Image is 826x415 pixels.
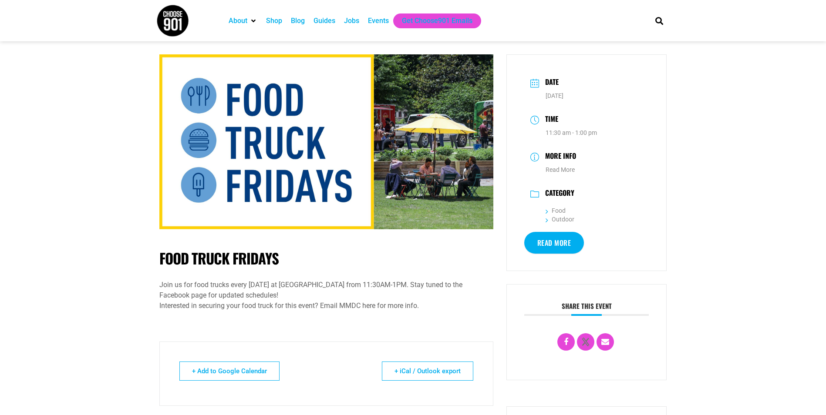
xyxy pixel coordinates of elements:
a: Outdoor [546,216,574,223]
abbr: 11:30 am - 1:00 pm [546,129,597,136]
a: Guides [314,16,335,26]
a: Read More [546,166,575,173]
span: [DATE] [546,92,563,99]
h3: Time [541,114,558,126]
div: About [224,13,262,28]
a: + iCal / Outlook export [382,361,473,381]
div: Join us for food trucks every [DATE] at [GEOGRAPHIC_DATA] from 11:30AM-1PM. Stay tuned to the Fac... [159,280,493,301]
a: X Social Network [577,333,594,351]
a: About [229,16,247,26]
div: Interested in securing your food truck for this event? Email MMDC here for more info. [159,301,493,311]
a: Blog [291,16,305,26]
a: Email [597,333,614,351]
a: + Add to Google Calendar [179,361,280,381]
h3: Share this event [524,302,649,316]
a: Jobs [344,16,359,26]
a: Shop [266,16,282,26]
h3: More Info [541,151,576,163]
a: Get Choose901 Emails [402,16,472,26]
div: Search [652,13,666,28]
h1: Food Truck Fridays [159,250,493,267]
h3: Date [541,77,559,89]
h3: Category [541,189,574,199]
a: Share on Facebook [557,333,575,351]
a: Events [368,16,389,26]
nav: Main nav [224,13,641,28]
a: Read More [524,232,584,254]
a: Food [546,207,566,214]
